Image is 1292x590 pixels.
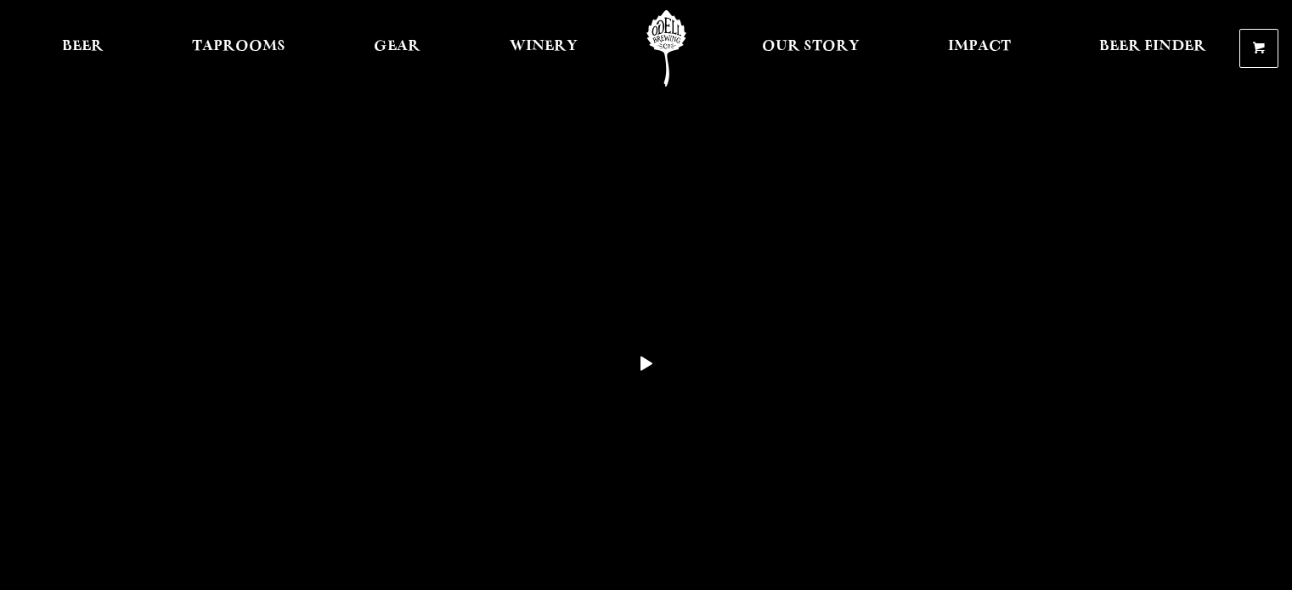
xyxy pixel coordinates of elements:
a: Taprooms [181,10,296,87]
a: Beer [51,10,115,87]
span: Gear [374,40,420,53]
span: Our Story [762,40,860,53]
a: Winery [499,10,589,87]
a: Odell Home [635,10,698,87]
span: Beer Finder [1099,40,1206,53]
span: Taprooms [192,40,285,53]
a: Gear [363,10,432,87]
span: Winery [510,40,578,53]
span: Impact [948,40,1011,53]
a: Beer Finder [1088,10,1217,87]
span: Beer [62,40,104,53]
a: Our Story [751,10,871,87]
a: Impact [937,10,1022,87]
